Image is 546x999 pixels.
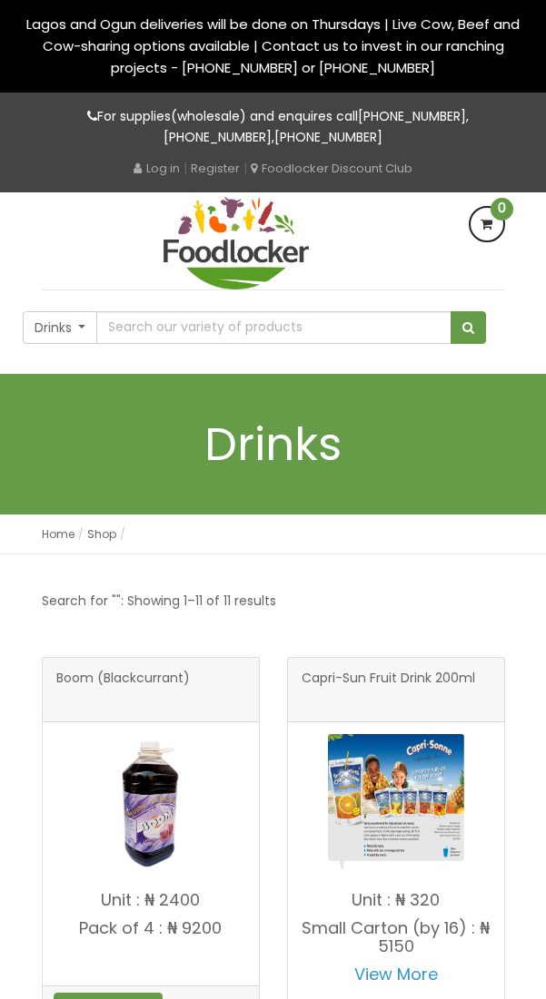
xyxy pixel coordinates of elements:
span: Capri-Sun Fruit Drink 200ml [302,671,475,708]
p: Small Carton (by 16) : ₦ 5150 [288,919,504,955]
p: Pack of 4 : ₦ 9200 [43,919,259,937]
span: Lagos and Ogun deliveries will be done on Thursdays | Live Cow, Beef and Cow-sharing options avai... [26,15,520,77]
p: Search for "": Showing 1–11 of 11 results [42,591,276,612]
a: Shop [87,526,116,542]
img: Boom (Blackcurrant) [83,734,219,870]
a: [PHONE_NUMBER] [164,128,272,146]
a: [PHONE_NUMBER] [358,107,466,125]
p: Unit : ₦ 320 [288,891,504,909]
h1: Drinks [42,419,505,469]
img: Capri-Sun Fruit Drink 200ml [328,734,464,870]
span: | [243,159,247,177]
p: Unit : ₦ 2400 [43,891,259,909]
a: Log in [134,160,180,177]
a: Register [191,160,240,177]
img: FoodLocker [164,197,309,289]
span: | [184,159,187,177]
a: View More [354,963,438,985]
p: For supplies(wholesale) and enquires call , , [42,106,505,148]
a: [PHONE_NUMBER] [274,128,382,146]
span: Boom (Blackcurrant) [56,671,190,708]
span: 0 [491,198,513,220]
input: Search our variety of products [96,311,451,344]
a: Home [42,526,74,542]
button: Drinks [23,311,98,344]
a: Foodlocker Discount Club [251,160,412,177]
